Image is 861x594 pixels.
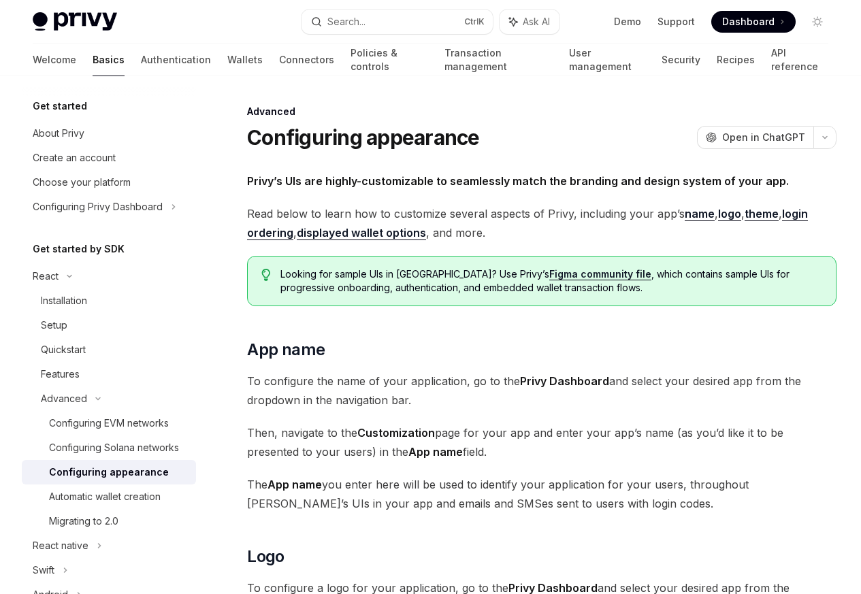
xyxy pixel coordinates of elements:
div: Advanced [41,391,87,407]
a: API reference [771,44,828,76]
a: Support [657,15,695,29]
h1: Configuring appearance [247,125,480,150]
a: displayed wallet options [297,226,426,240]
span: Ctrl K [464,16,485,27]
div: Swift [33,562,54,578]
span: Logo [247,546,285,567]
a: Authentication [141,44,211,76]
a: Recipes [717,44,755,76]
a: Automatic wallet creation [22,484,196,509]
a: logo [718,207,741,221]
button: Search...CtrlK [302,10,493,34]
div: Installation [41,293,87,309]
button: Toggle dark mode [807,11,828,33]
a: Configuring appearance [22,460,196,484]
span: Read below to learn how to customize several aspects of Privy, including your app’s , , , , , and... [247,204,836,242]
a: Migrating to 2.0 [22,509,196,533]
a: Demo [614,15,641,29]
a: Installation [22,288,196,313]
div: Configuring Privy Dashboard [33,199,163,215]
div: React native [33,538,88,554]
div: Configuring appearance [49,464,169,480]
h5: Get started by SDK [33,241,125,257]
span: Looking for sample UIs in [GEOGRAPHIC_DATA]? Use Privy’s , which contains sample UIs for progress... [280,267,822,295]
h5: Get started [33,98,87,114]
strong: Privy Dashboard [520,374,609,388]
a: Configuring Solana networks [22,435,196,460]
div: React [33,268,59,284]
span: To configure the name of your application, go to the and select your desired app from the dropdow... [247,372,836,410]
a: User management [569,44,646,76]
strong: App name [408,445,463,459]
a: Setup [22,313,196,337]
div: Automatic wallet creation [49,489,161,505]
div: Configuring Solana networks [49,440,179,456]
span: App name [247,339,325,361]
span: Ask AI [523,15,550,29]
a: theme [745,207,779,221]
a: Basics [93,44,125,76]
div: Choose your platform [33,174,131,191]
a: Dashboard [711,11,796,33]
span: The you enter here will be used to identify your application for your users, throughout [PERSON_N... [247,475,836,513]
button: Open in ChatGPT [697,126,813,149]
a: Connectors [279,44,334,76]
a: Features [22,362,196,386]
div: Quickstart [41,342,86,358]
div: Migrating to 2.0 [49,513,118,529]
div: Configuring EVM networks [49,415,169,431]
div: Create an account [33,150,116,166]
a: Transaction management [444,44,552,76]
strong: Privy’s UIs are highly-customizable to seamlessly match the branding and design system of your app. [247,174,789,188]
a: Policies & controls [351,44,428,76]
span: Then, navigate to the page for your app and enter your app’s name (as you’d like it to be present... [247,423,836,461]
div: Advanced [247,105,836,118]
strong: App name [267,478,322,491]
a: name [685,207,715,221]
a: Security [662,44,700,76]
div: Features [41,366,80,382]
div: Search... [327,14,365,30]
a: Create an account [22,146,196,170]
a: Welcome [33,44,76,76]
a: Figma community file [549,268,651,280]
div: About Privy [33,125,84,142]
a: Wallets [227,44,263,76]
a: Quickstart [22,337,196,362]
div: Setup [41,317,67,333]
strong: Customization [357,426,435,440]
img: light logo [33,12,117,31]
a: Configuring EVM networks [22,411,196,435]
button: Ask AI [500,10,559,34]
svg: Tip [261,269,271,281]
span: Open in ChatGPT [722,131,805,144]
a: Choose your platform [22,170,196,195]
span: Dashboard [722,15,775,29]
a: About Privy [22,121,196,146]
